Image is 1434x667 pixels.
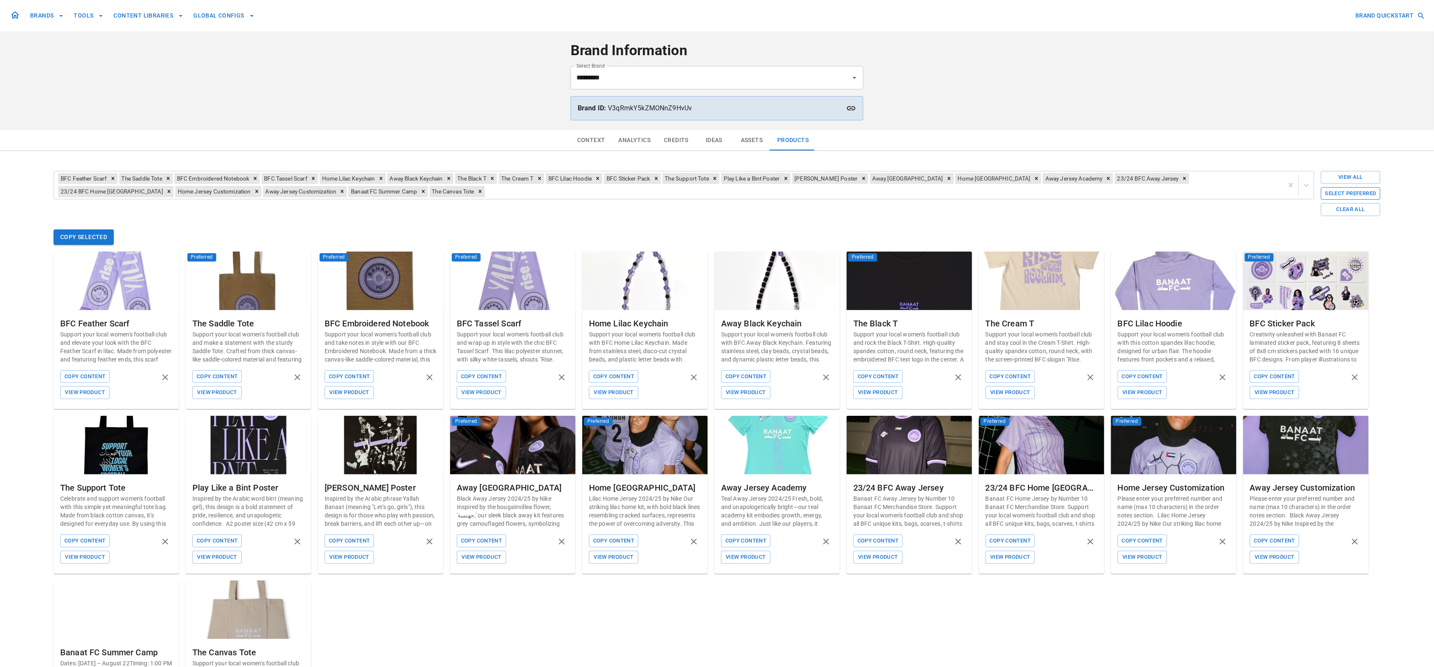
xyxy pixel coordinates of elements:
[584,418,613,426] span: Preferred
[457,330,569,364] p: Support your local women's football club and wrap up in style with the chic BFC Tassel Scarf. Thi...
[457,370,506,383] button: Copy Content
[1083,535,1098,549] button: remove product
[578,104,606,112] strong: Brand ID:
[309,173,318,184] div: Remove BFC Tassel Scarf
[325,370,374,383] button: Copy Content
[60,535,110,547] button: Copy Content
[60,494,172,528] p: Celebrate and support women's football with this simple yet meaningful tote bag. Made from black ...
[687,370,701,384] button: remove product
[1111,252,1237,310] img: BFC Lilac Hoodie
[1118,551,1167,564] button: View Product
[721,386,771,399] button: View Product
[1250,535,1299,547] button: Copy Content
[1115,173,1180,184] div: 23/24 BFC Away Jersey
[54,229,114,245] button: Copy Selected
[452,253,481,262] span: Preferred
[325,386,374,399] button: View Product
[714,416,840,474] img: Away Jersey Academy
[325,494,437,528] p: Inspired by the Arabic phrase Yallah Banaat (meaning "Let’s go, girls"), this design is for those...
[593,173,602,184] div: Remove BFC Lilac Hoodie
[60,481,172,494] div: The Support Tote
[853,330,965,364] p: Support your local women's football club and rock the Black T-Shirt. High-quality spandex cotton,...
[1321,203,1380,216] button: Clear All
[721,481,833,494] div: Away Jersey Academy
[853,535,903,547] button: Copy Content
[318,416,443,474] img: Yallah Banaat Poster
[192,481,305,494] div: Play Like a Bint Poster
[986,551,1035,564] button: View Product
[853,551,903,564] button: View Product
[476,186,485,197] div: Remove The Canvas Tote
[576,62,605,69] label: Select Brand
[721,330,833,364] p: Support your local women's football club with BFC Away Black Keychain. Featuring stainless steel,...
[192,330,305,364] p: Support your local women's football club and make a statement with the sturdy Saddle Tote. Crafte...
[979,416,1104,474] img: 23/24 BFC Home Jersey
[54,580,179,639] img: Banaat FC Summer Camp
[186,580,311,639] img: The Canvas Tote
[158,535,172,549] button: remove product
[348,186,418,197] div: Banaat FC Summer Camp
[819,535,833,549] button: remove product
[186,252,311,310] img: The Saddle Tote
[870,173,945,184] div: Away [GEOGRAPHIC_DATA]
[578,103,856,113] p: V3qRmkY5kZMONnZ9HvUv
[853,386,903,399] button: View Product
[1321,187,1380,200] button: Select Preferred
[325,535,374,547] button: Copy Content
[175,186,252,197] div: Home Jersey Customization
[450,252,576,310] img: BFC Tassel Scarf
[781,173,791,184] div: Remove Play Like a Bint Poster
[455,173,488,184] div: The Black T
[1216,370,1230,384] button: remove product
[1083,370,1098,384] button: remove product
[251,173,260,184] div: Remove BFC Embroidered Notebook
[792,173,859,184] div: [PERSON_NAME] Poster
[452,418,481,426] span: Preferred
[1032,173,1041,184] div: Remove Home Jersey
[1104,173,1113,184] div: Remove Away Jersey Academy
[986,370,1035,383] button: Copy Content
[60,370,110,383] button: Copy Content
[535,173,544,184] div: Remove The Cream T
[589,317,701,330] div: Home Lilac Keychain
[58,173,108,184] div: BFC Feather Scarf
[1243,416,1369,474] img: Away Jersey Customization
[1216,535,1230,549] button: remove product
[423,370,437,384] button: remove product
[318,252,443,310] img: BFC Embroidered Notebook
[499,173,535,184] div: The Cream T
[695,130,733,150] button: Ideas
[555,535,569,549] button: remove product
[119,173,164,184] div: The Saddle Tote
[430,186,476,197] div: The Canvas Tote
[986,481,1098,494] div: 23/24 BFC Home [GEOGRAPHIC_DATA]
[60,330,172,364] p: Support your local women's football club and elevate your look with the BFC Feather Scarf in lila...
[612,130,658,150] button: Analytics
[714,252,840,310] img: Away Black Keychain
[444,173,453,184] div: Remove Away Black Keychain
[1250,330,1362,364] p: Creativity unleashed with Banaat FC laminated sticker pack, featuring 8 sheets of 8x8 cm stickers...
[589,386,638,399] button: View Product
[733,130,771,150] button: Assets
[164,173,173,184] div: Remove The Saddle Tote
[1250,317,1362,330] div: BFC Sticker Pack
[652,173,661,184] div: Remove BFC Sticker Pack
[1118,481,1230,494] div: Home Jersey Customization
[457,535,506,547] button: Copy Content
[571,42,863,59] h4: Brand Information
[192,494,305,528] p: Inspired by the Arabic word bint (meaning girl), this design is a bold statement of pride, resili...
[320,173,376,184] div: Home Lilac Keychain
[325,481,437,494] div: [PERSON_NAME] Poster
[1321,171,1380,184] button: View All
[1118,317,1230,330] div: BFC Lilac Hoodie
[945,173,954,184] div: Remove Away Jersey
[158,370,172,384] button: remove product
[721,494,833,528] p: Teal Away Jersey 2024/25 Fresh, bold, and unapologetically bright—our teal academy kit embodies g...
[457,317,569,330] div: BFC Tassel Scarf
[192,646,305,659] div: The Canvas Tote
[1250,481,1362,494] div: Away Jersey Customization
[290,535,305,549] button: remove product
[1250,551,1299,564] button: View Product
[986,535,1035,547] button: Copy Content
[1250,386,1299,399] button: View Product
